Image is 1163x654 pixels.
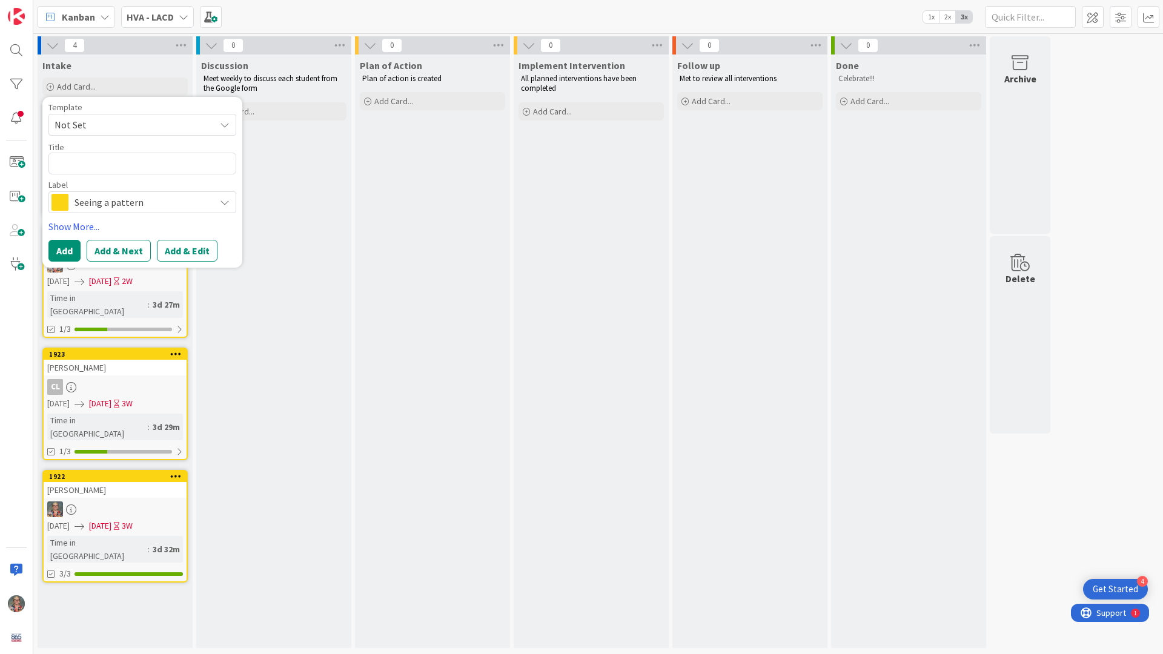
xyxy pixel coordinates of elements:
[362,73,442,84] span: Plan of action is created
[89,275,111,288] span: [DATE]
[44,349,187,360] div: 1923
[680,73,777,84] span: Met to review all interventions
[55,117,206,133] span: Not Set
[838,74,979,84] p: Celebrate!!!
[87,240,151,262] button: Add & Next
[150,298,183,311] div: 3d 27m
[47,414,148,440] div: Time in [GEOGRAPHIC_DATA]
[150,420,183,434] div: 3d 29m
[42,470,188,583] a: 1922[PERSON_NAME]AD[DATE][DATE]3WTime in [GEOGRAPHIC_DATA]:3d 32m3/3
[122,397,133,410] div: 3W
[44,501,187,517] div: AD
[150,543,183,556] div: 3d 32m
[47,536,148,563] div: Time in [GEOGRAPHIC_DATA]
[122,520,133,532] div: 3W
[49,350,187,358] div: 1923
[63,5,66,15] div: 1
[127,11,174,23] b: HVA - LACD
[42,59,71,71] span: Intake
[48,219,236,234] a: Show More...
[8,8,25,25] img: Visit kanbanzone.com
[1083,579,1148,599] div: Open Get Started checklist, remaining modules: 4
[382,38,402,53] span: 0
[47,379,63,395] div: CL
[157,240,217,262] button: Add & Edit
[47,397,70,410] span: [DATE]
[59,323,71,335] span: 1/3
[850,96,889,107] span: Add Card...
[521,73,638,93] span: All planned interventions have been completed
[59,567,71,580] span: 3/3
[75,194,209,211] span: Seeing a pattern
[360,59,422,71] span: Plan of Action
[201,59,248,71] span: Discussion
[42,348,188,460] a: 1923[PERSON_NAME]CL[DATE][DATE]3WTime in [GEOGRAPHIC_DATA]:3d 29m1/3
[48,103,82,111] span: Template
[677,59,720,71] span: Follow up
[64,38,85,53] span: 4
[1137,576,1148,587] div: 4
[47,520,70,532] span: [DATE]
[956,11,972,23] span: 3x
[148,298,150,311] span: :
[858,38,878,53] span: 0
[44,379,187,395] div: CL
[699,38,720,53] span: 0
[44,471,187,498] div: 1922[PERSON_NAME]
[204,73,339,93] span: Meet weekly to discuss each student from the Google form
[44,482,187,498] div: [PERSON_NAME]
[89,520,111,532] span: [DATE]
[8,629,25,646] img: avatar
[47,501,63,517] img: AD
[47,291,148,318] div: Time in [GEOGRAPHIC_DATA]
[533,106,572,117] span: Add Card...
[985,6,1076,28] input: Quick Filter...
[374,96,413,107] span: Add Card...
[48,240,81,262] button: Add
[1004,71,1036,86] div: Archive
[89,397,111,410] span: [DATE]
[47,275,70,288] span: [DATE]
[223,38,244,53] span: 0
[44,471,187,482] div: 1922
[692,96,731,107] span: Add Card...
[1093,583,1138,595] div: Get Started
[57,81,96,92] span: Add Card...
[62,10,95,24] span: Kanban
[148,420,150,434] span: :
[42,225,188,338] a: 1924[PERSON_NAME]AD[DATE][DATE]2WTime in [GEOGRAPHIC_DATA]:3d 27m1/3
[25,2,55,16] span: Support
[44,349,187,375] div: 1923[PERSON_NAME]
[59,445,71,458] span: 1/3
[148,543,150,556] span: :
[1006,271,1035,286] div: Delete
[540,38,561,53] span: 0
[836,59,859,71] span: Done
[8,595,25,612] img: AD
[48,142,64,153] label: Title
[923,11,939,23] span: 1x
[939,11,956,23] span: 2x
[48,180,68,189] span: Label
[44,360,187,375] div: [PERSON_NAME]
[519,59,625,71] span: Implement Intervention
[49,472,187,481] div: 1922
[122,275,133,288] div: 2W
